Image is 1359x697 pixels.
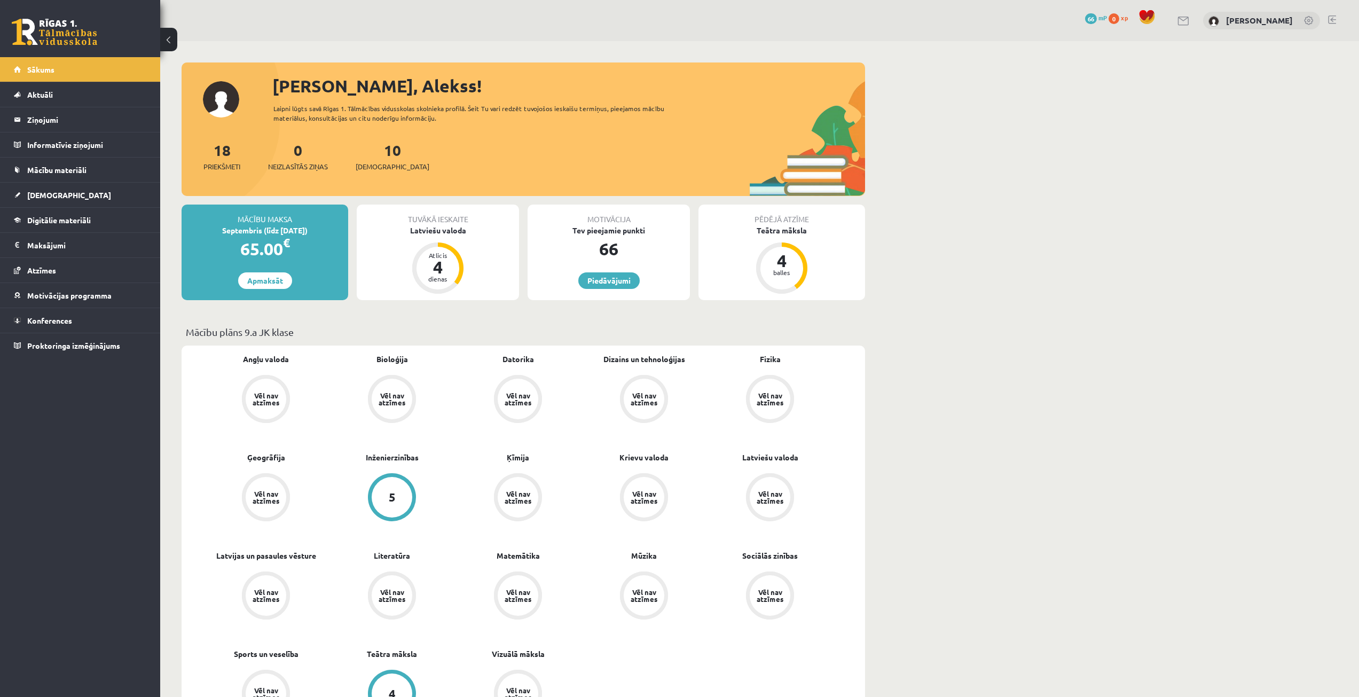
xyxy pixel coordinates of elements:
[357,205,519,225] div: Tuvākā ieskaite
[182,205,348,225] div: Mācību maksa
[272,73,865,99] div: [PERSON_NAME], Alekss!
[357,225,519,236] div: Latviešu valoda
[698,225,865,295] a: Teātra māksla 4 balles
[1208,16,1219,27] img: Alekss Kozlovskis
[14,158,147,182] a: Mācību materiāli
[528,225,690,236] div: Tev pieejamie punkti
[27,107,147,132] legend: Ziņojumi
[14,208,147,232] a: Digitālie materiāli
[581,375,707,425] a: Vēl nav atzīmes
[631,550,657,561] a: Mūzika
[528,205,690,225] div: Motivācija
[581,571,707,622] a: Vēl nav atzīmes
[742,452,798,463] a: Latviešu valoda
[528,236,690,262] div: 66
[14,132,147,157] a: Informatīvie ziņojumi
[377,392,407,406] div: Vēl nav atzīmes
[203,375,329,425] a: Vēl nav atzīmes
[760,354,781,365] a: Fizika
[1109,13,1119,24] span: 0
[503,589,533,602] div: Vēl nav atzīmes
[455,571,581,622] a: Vēl nav atzīmes
[698,225,865,236] div: Teātra māksla
[766,252,798,269] div: 4
[182,225,348,236] div: Septembris (līdz [DATE])
[27,190,111,200] span: [DEMOGRAPHIC_DATA]
[455,375,581,425] a: Vēl nav atzīmes
[12,19,97,45] a: Rīgas 1. Tālmācības vidusskola
[603,354,685,365] a: Dizains un tehnoloģijas
[374,550,410,561] a: Literatūra
[422,276,454,282] div: dienas
[619,452,669,463] a: Krievu valoda
[243,354,289,365] a: Angļu valoda
[247,452,285,463] a: Ģeogrāfija
[14,333,147,358] a: Proktoringa izmēģinājums
[27,132,147,157] legend: Informatīvie ziņojumi
[27,316,72,325] span: Konferences
[329,375,455,425] a: Vēl nav atzīmes
[182,236,348,262] div: 65.00
[422,252,454,259] div: Atlicis
[203,571,329,622] a: Vēl nav atzīmes
[629,392,659,406] div: Vēl nav atzīmes
[27,265,56,275] span: Atzīmes
[234,648,298,660] a: Sports un veselība
[251,490,281,504] div: Vēl nav atzīmes
[14,283,147,308] a: Motivācijas programma
[356,161,429,172] span: [DEMOGRAPHIC_DATA]
[27,165,87,175] span: Mācību materiāli
[273,104,684,123] div: Laipni lūgts savā Rīgas 1. Tālmācības vidusskolas skolnieka profilā. Šeit Tu vari redzēt tuvojošo...
[14,258,147,283] a: Atzīmes
[27,90,53,99] span: Aktuāli
[766,269,798,276] div: balles
[502,354,534,365] a: Datorika
[389,491,396,503] div: 5
[755,490,785,504] div: Vēl nav atzīmes
[707,473,833,523] a: Vēl nav atzīmes
[14,57,147,82] a: Sākums
[14,183,147,207] a: [DEMOGRAPHIC_DATA]
[503,490,533,504] div: Vēl nav atzīmes
[376,354,408,365] a: Bioloģija
[507,452,529,463] a: Ķīmija
[251,392,281,406] div: Vēl nav atzīmes
[422,259,454,276] div: 4
[455,473,581,523] a: Vēl nav atzīmes
[203,140,240,172] a: 18Priekšmeti
[1226,15,1293,26] a: [PERSON_NAME]
[1098,13,1107,22] span: mP
[742,550,798,561] a: Sociālās zinības
[203,473,329,523] a: Vēl nav atzīmes
[27,233,147,257] legend: Maksājumi
[14,82,147,107] a: Aktuāli
[698,205,865,225] div: Pēdējā atzīme
[707,375,833,425] a: Vēl nav atzīmes
[268,140,328,172] a: 0Neizlasītās ziņas
[357,225,519,295] a: Latviešu valoda Atlicis 4 dienas
[377,589,407,602] div: Vēl nav atzīmes
[216,550,316,561] a: Latvijas un pasaules vēsture
[14,233,147,257] a: Maksājumi
[251,589,281,602] div: Vēl nav atzīmes
[707,571,833,622] a: Vēl nav atzīmes
[503,392,533,406] div: Vēl nav atzīmes
[629,589,659,602] div: Vēl nav atzīmes
[1085,13,1097,24] span: 66
[27,341,120,350] span: Proktoringa izmēģinājums
[14,308,147,333] a: Konferences
[578,272,640,289] a: Piedāvājumi
[356,140,429,172] a: 10[DEMOGRAPHIC_DATA]
[329,473,455,523] a: 5
[366,452,419,463] a: Inženierzinības
[492,648,545,660] a: Vizuālā māksla
[268,161,328,172] span: Neizlasītās ziņas
[1121,13,1128,22] span: xp
[1085,13,1107,22] a: 66 mP
[27,65,54,74] span: Sākums
[497,550,540,561] a: Matemātika
[283,235,290,250] span: €
[329,571,455,622] a: Vēl nav atzīmes
[186,325,861,339] p: Mācību plāns 9.a JK klase
[203,161,240,172] span: Priekšmeti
